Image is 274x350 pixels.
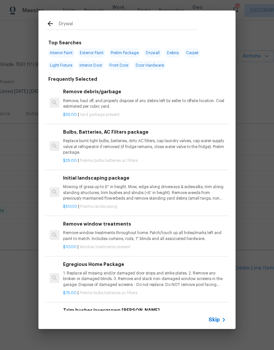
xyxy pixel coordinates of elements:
p: | [63,290,226,296]
h6: Egregious Home Package [63,261,226,268]
p: | [63,244,226,250]
span: Light Fixture [48,61,74,70]
span: Interior Door [78,61,104,70]
p: | [63,204,226,209]
span: Window treatments present [80,245,130,249]
p: | [63,158,226,164]
span: Drywall [144,48,162,57]
p: Mowing of grass up to 6" in height. Mow, edge along driveways & sidewalks, trim along standing st... [63,184,226,201]
h6: Top Searches [48,39,81,46]
p: Remove, haul off, and properly dispose of any debris left by seller to offsite location. Cost est... [63,98,226,109]
span: $25.00 [63,159,77,163]
p: 1. Replace all missing and/or damaged door stops and strike plates. 2. Remove any broken or damag... [63,271,226,287]
p: | [63,112,226,118]
h6: Initial landscaping package [63,174,226,182]
span: Door Hardware [134,61,166,70]
span: Exterior Paint [78,48,105,57]
span: Interior Paint [48,48,75,57]
span: Yard garbage present [80,113,120,117]
span: $50.00 [63,205,77,208]
span: Carpet [184,48,200,57]
span: Prelims bulbs batteries ac filters [80,159,138,163]
p: Remove window treatments throughout home. Patch/touch up all holes/marks left and paint to match.... [63,230,226,241]
span: Front Door [107,61,130,70]
h6: Remove debris/garbage [63,88,226,95]
span: $55.00 [63,113,77,117]
h6: Bulbs, Batteries, AC Filters package [63,128,226,136]
span: $10.00 [63,245,77,249]
span: $75.00 [63,291,77,295]
span: Skip [209,317,220,323]
span: Prelim Package [109,48,141,57]
span: Prelims bulbs batteries ac filters [80,291,137,295]
p: Replace burnt light bulbs, batteries, dirty AC filters, cap laundry valves, cap water supply valv... [63,138,226,155]
input: Search issues or repairs [59,20,198,30]
span: Debris [165,48,181,57]
span: Prelims landscaping [80,205,117,208]
h6: Remove window treatments [63,220,226,228]
h6: Trim bushes/overgrown [PERSON_NAME] [63,307,226,314]
h6: Frequently Selected [48,76,97,83]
